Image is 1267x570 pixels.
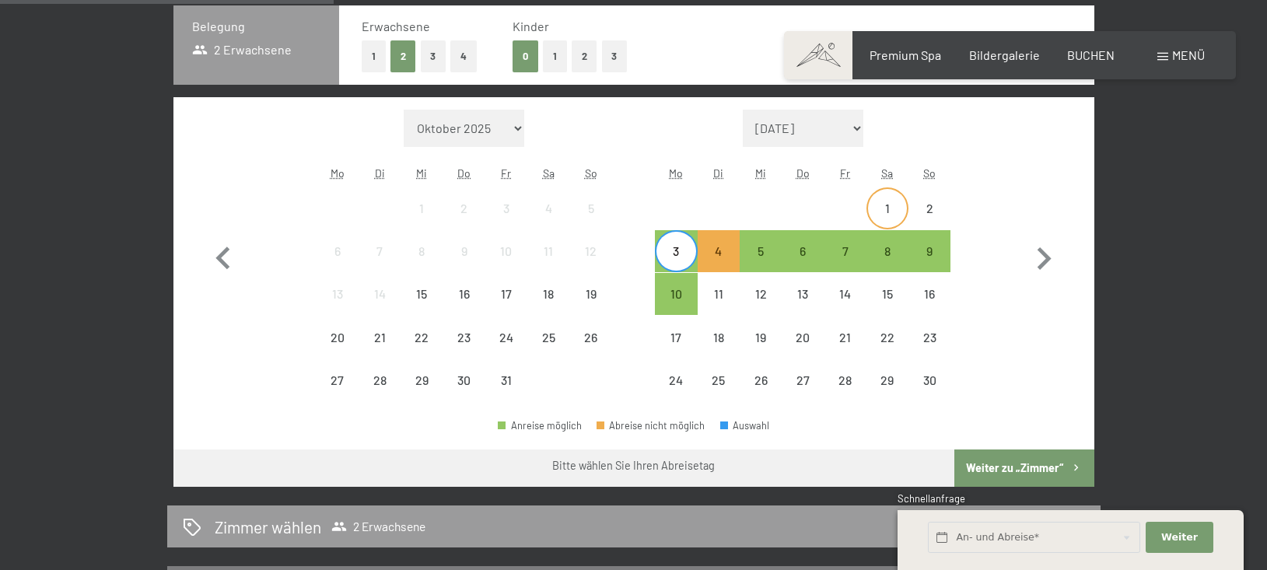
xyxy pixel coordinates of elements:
div: Abreise nicht möglich [527,316,569,358]
div: 21 [825,331,864,370]
div: 27 [783,374,822,413]
div: Abreise nicht möglich [359,273,401,315]
abbr: Samstag [543,166,555,180]
div: 25 [699,374,738,413]
div: 18 [529,288,568,327]
div: Sat Oct 04 2025 [527,187,569,229]
div: Abreise nicht möglich [740,273,782,315]
a: BUCHEN [1067,47,1115,62]
div: Thu Oct 16 2025 [443,273,485,315]
div: 9 [910,245,949,284]
button: Weiter zu „Zimmer“ [954,449,1094,487]
div: 12 [571,245,610,284]
div: Abreise nicht möglich [569,316,611,358]
div: Abreise nicht möglich [443,273,485,315]
abbr: Mittwoch [416,166,427,180]
div: 20 [318,331,357,370]
div: Abreise nicht möglich [401,359,443,401]
div: Wed Oct 01 2025 [401,187,443,229]
div: 22 [868,331,907,370]
div: Sat Nov 22 2025 [866,316,908,358]
span: Weiter [1161,530,1198,544]
div: Sun Oct 05 2025 [569,187,611,229]
button: 3 [421,40,446,72]
div: Abreise nicht möglich [866,359,908,401]
div: Thu Oct 23 2025 [443,316,485,358]
div: Fri Oct 10 2025 [485,230,527,272]
div: Abreise nicht möglich [485,273,527,315]
span: Menü [1172,47,1205,62]
span: Bildergalerie [969,47,1040,62]
div: 16 [910,288,949,327]
div: Thu Nov 13 2025 [782,273,824,315]
div: Abreise nicht möglich [569,187,611,229]
div: 17 [487,288,526,327]
a: Premium Spa [870,47,941,62]
div: Abreise nicht möglich [866,187,908,229]
div: Tue Oct 28 2025 [359,359,401,401]
div: Mon Nov 10 2025 [655,273,697,315]
div: 28 [360,374,399,413]
div: Bitte wählen Sie Ihren Abreisetag [552,458,715,474]
div: 5 [571,202,610,241]
div: Abreise nicht möglich [655,316,697,358]
div: Sun Nov 02 2025 [908,187,950,229]
span: 2 Erwachsene [192,41,292,58]
div: Abreise möglich [866,230,908,272]
div: 19 [741,331,780,370]
div: Tue Nov 25 2025 [698,359,740,401]
div: Abreise nicht möglich [401,230,443,272]
div: Abreise nicht möglich [908,187,950,229]
div: Abreise möglich [824,230,866,272]
div: Abreise nicht möglich [908,273,950,315]
div: Abreise nicht möglich [485,230,527,272]
div: Abreise möglich [655,230,697,272]
div: Sun Oct 26 2025 [569,316,611,358]
abbr: Dienstag [713,166,723,180]
div: 23 [910,331,949,370]
button: Nächster Monat [1021,110,1066,402]
div: Abreise nicht möglich [317,273,359,315]
div: Wed Oct 22 2025 [401,316,443,358]
div: Sat Nov 15 2025 [866,273,908,315]
div: 9 [445,245,484,284]
div: Abreise nicht möglich [443,359,485,401]
div: Wed Nov 19 2025 [740,316,782,358]
div: Sun Nov 23 2025 [908,316,950,358]
div: Abreise nicht möglich [443,187,485,229]
div: 25 [529,331,568,370]
button: 2 [390,40,416,72]
div: Sat Oct 18 2025 [527,273,569,315]
div: 12 [741,288,780,327]
div: 3 [656,245,695,284]
button: 2 [572,40,597,72]
div: Thu Oct 09 2025 [443,230,485,272]
div: 4 [529,202,568,241]
div: Tue Oct 14 2025 [359,273,401,315]
abbr: Sonntag [585,166,597,180]
div: Tue Nov 04 2025 [698,230,740,272]
div: Fri Oct 03 2025 [485,187,527,229]
div: Mon Oct 20 2025 [317,316,359,358]
div: Abreise nicht möglich [740,316,782,358]
div: Abreise nicht möglich [443,316,485,358]
div: Wed Nov 05 2025 [740,230,782,272]
div: Wed Oct 29 2025 [401,359,443,401]
div: 15 [402,288,441,327]
div: Wed Nov 26 2025 [740,359,782,401]
div: Sun Oct 19 2025 [569,273,611,315]
div: Abreise nicht möglich [782,359,824,401]
div: 23 [445,331,484,370]
div: Abreise nicht möglich [359,230,401,272]
div: Mon Oct 13 2025 [317,273,359,315]
div: Abreise nicht möglich [698,273,740,315]
div: 14 [825,288,864,327]
div: 29 [402,374,441,413]
div: Fri Oct 17 2025 [485,273,527,315]
div: 8 [868,245,907,284]
div: Sun Oct 12 2025 [569,230,611,272]
abbr: Donnerstag [457,166,471,180]
div: Mon Nov 03 2025 [655,230,697,272]
div: Wed Nov 12 2025 [740,273,782,315]
div: Thu Oct 30 2025 [443,359,485,401]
